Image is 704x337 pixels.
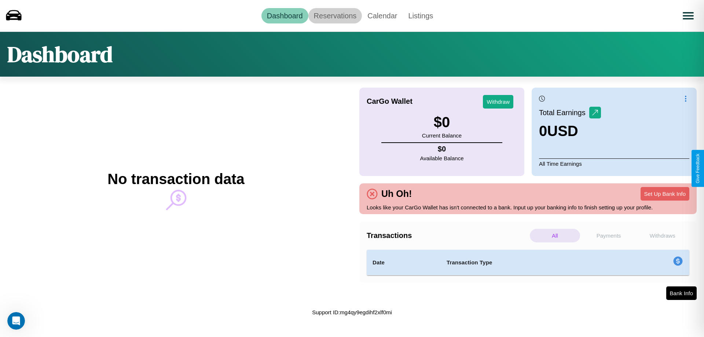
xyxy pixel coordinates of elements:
h4: Date [373,258,435,267]
iframe: Intercom live chat [7,312,25,330]
button: Set Up Bank Info [641,187,689,201]
button: Withdraw [483,95,513,109]
h4: Transaction Type [447,258,613,267]
p: All [530,229,580,242]
a: Reservations [308,8,362,23]
p: Total Earnings [539,106,589,119]
p: Payments [584,229,634,242]
h2: No transaction data [107,171,244,187]
h3: $ 0 [422,114,462,131]
a: Dashboard [261,8,308,23]
table: simple table [367,250,689,275]
h3: 0 USD [539,123,601,139]
p: Available Balance [420,153,464,163]
p: Withdraws [637,229,687,242]
h4: CarGo Wallet [367,97,412,106]
h4: $ 0 [420,145,464,153]
h4: Transactions [367,231,528,240]
button: Bank Info [666,286,697,300]
h4: Uh Oh! [378,188,415,199]
a: Calendar [362,8,403,23]
p: All Time Earnings [539,158,689,169]
a: Listings [403,8,439,23]
div: Give Feedback [695,154,700,183]
p: Support ID: mg4qy9egdihf2xlf0mi [312,307,392,317]
p: Looks like your CarGo Wallet has isn't connected to a bank. Input up your banking info to finish ... [367,202,689,212]
h1: Dashboard [7,39,113,69]
button: Open menu [678,6,698,26]
p: Current Balance [422,131,462,140]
